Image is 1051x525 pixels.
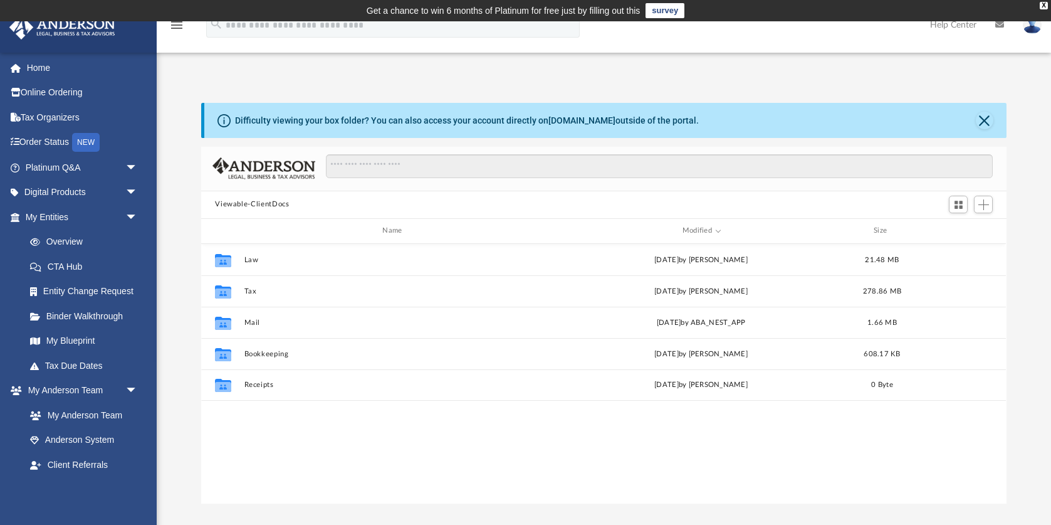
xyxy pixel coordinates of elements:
[215,199,289,210] button: Viewable-ClientDocs
[9,55,157,80] a: Home
[976,112,993,129] button: Close
[18,428,150,453] a: Anderson System
[865,256,899,263] span: 21.48 MB
[169,18,184,33] i: menu
[201,244,1006,504] div: grid
[9,105,157,130] a: Tax Organizers
[9,378,150,403] a: My Anderson Teamarrow_drop_down
[72,133,100,152] div: NEW
[974,196,993,213] button: Add
[863,287,901,294] span: 278.86 MB
[18,254,157,279] a: CTA Hub
[244,225,545,236] div: Name
[551,348,852,359] div: [DATE] by [PERSON_NAME]
[551,379,852,391] div: [DATE] by [PERSON_NAME]
[326,154,993,178] input: Search files and folders
[1023,16,1042,34] img: User Pic
[6,15,119,40] img: Anderson Advisors Platinum Portal
[18,353,157,378] a: Tax Due Dates
[125,204,150,230] span: arrow_drop_down
[207,225,238,236] div: id
[9,204,157,230] a: My Entitiesarrow_drop_down
[872,381,894,388] span: 0 Byte
[913,225,1001,236] div: id
[551,285,852,297] div: [DATE] by [PERSON_NAME]
[235,114,699,127] div: Difficulty viewing your box folder? You can also access your account directly on outside of the p...
[125,477,150,503] span: arrow_drop_down
[551,254,852,265] div: [DATE] by [PERSON_NAME]
[857,225,907,236] div: Size
[18,304,157,329] a: Binder Walkthrough
[125,155,150,181] span: arrow_drop_down
[646,3,684,18] a: survey
[367,3,641,18] div: Get a chance to win 6 months of Platinum for free just by filling out this
[18,230,157,255] a: Overview
[18,329,150,354] a: My Blueprint
[9,477,150,502] a: My Documentsarrow_drop_down
[867,319,897,326] span: 1.66 MB
[550,225,852,236] div: Modified
[244,256,545,264] button: Law
[551,317,852,328] div: [DATE] by ABA_NEST_APP
[9,130,157,156] a: Order StatusNEW
[18,403,144,428] a: My Anderson Team
[548,115,615,125] a: [DOMAIN_NAME]
[9,80,157,105] a: Online Ordering
[9,155,157,180] a: Platinum Q&Aarrow_drop_down
[125,378,150,404] span: arrow_drop_down
[244,319,545,327] button: Mail
[949,196,968,213] button: Switch to Grid View
[18,452,150,477] a: Client Referrals
[125,180,150,206] span: arrow_drop_down
[1040,2,1048,9] div: close
[209,17,223,31] i: search
[169,24,184,33] a: menu
[244,287,545,295] button: Tax
[18,279,157,304] a: Entity Change Request
[9,180,157,205] a: Digital Productsarrow_drop_down
[864,350,901,357] span: 608.17 KB
[244,350,545,358] button: Bookkeeping
[244,381,545,389] button: Receipts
